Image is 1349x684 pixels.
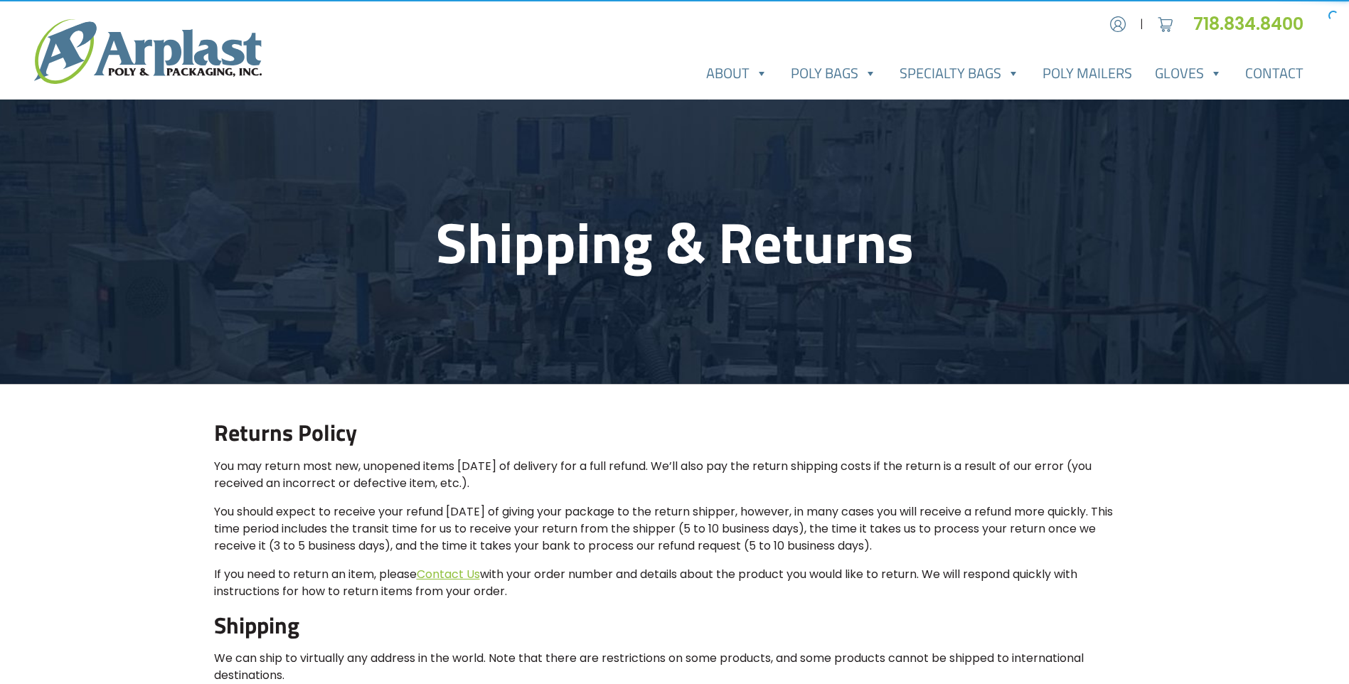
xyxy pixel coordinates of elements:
a: Poly Mailers [1031,59,1143,87]
p: You should expect to receive your refund [DATE] of giving your package to the return shipper, how... [214,503,1136,555]
a: 718.834.8400 [1193,12,1315,36]
a: About [695,59,779,87]
h2: Returns Policy [214,419,1136,446]
a: Contact [1234,59,1315,87]
a: Poly Bags [779,59,888,87]
a: Specialty Bags [888,59,1031,87]
h2: Shipping [214,611,1136,638]
img: logo [34,19,262,84]
a: Contact Us [417,566,480,582]
span: | [1140,16,1143,33]
p: We can ship to virtually any address in the world. Note that there are restrictions on some produ... [214,650,1136,684]
p: You may return most new, unopened items [DATE] of delivery for a full refund. We’ll also pay the ... [214,458,1136,492]
p: If you need to return an item, please with your order number and details about the product you wo... [214,566,1136,600]
h1: Shipping & Returns [214,208,1136,276]
a: Gloves [1143,59,1234,87]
